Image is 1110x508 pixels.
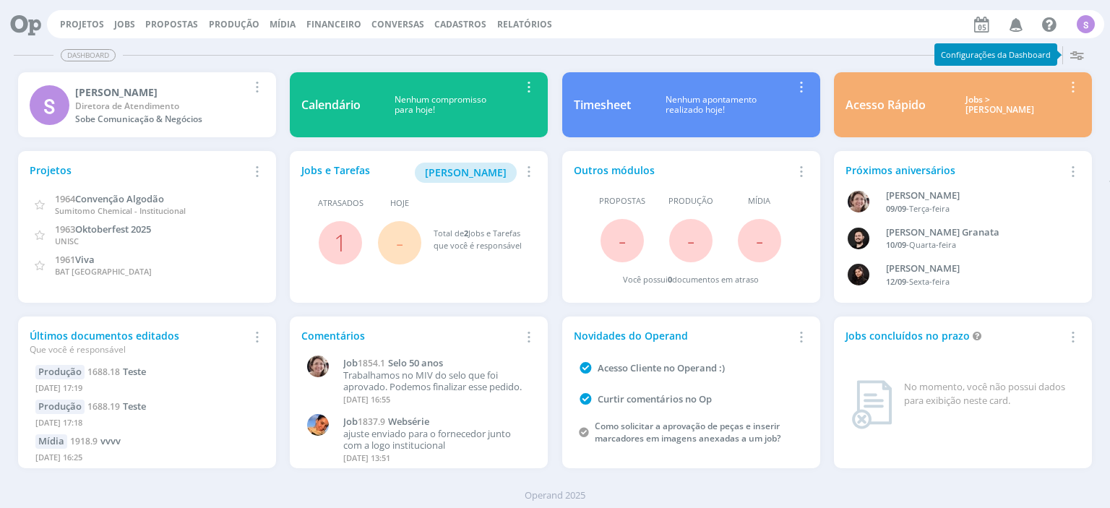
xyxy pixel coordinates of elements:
[60,18,104,30] a: Projetos
[30,163,248,178] div: Projetos
[87,365,146,378] a: 1688.18Teste
[623,274,759,286] div: Você possui documentos em atraso
[265,19,300,30] button: Mídia
[87,400,120,413] span: 1688.19
[497,18,552,30] a: Relatórios
[100,434,121,447] span: vvvv
[205,19,264,30] button: Produção
[687,225,694,256] span: -
[748,195,770,207] span: Mídia
[334,227,347,258] a: 1
[343,429,529,451] p: ajuste enviado para o fornecedor junto com a logo institucional
[846,163,1064,178] div: Próximos aniversários
[574,96,631,113] div: Timesheet
[388,415,429,428] span: Websérie
[110,19,139,30] button: Jobs
[599,195,645,207] span: Propostas
[388,356,443,369] span: Selo 50 anos
[909,276,950,287] span: Sexta-feira
[55,252,95,266] a: 1961Viva
[886,262,1064,276] div: Luana da Silva de Andrade
[141,19,202,30] button: Propostas
[848,228,869,249] img: B
[631,95,792,116] div: Nenhum apontamento realizado hoje!
[598,392,712,405] a: Curtir comentários no Op
[668,195,713,207] span: Produção
[70,435,98,447] span: 1918.9
[123,400,146,413] span: Teste
[598,361,725,374] a: Acesso Cliente no Operand :)
[55,205,186,216] span: Sumitomo Chemical - Institucional
[574,163,792,178] div: Outros módulos
[343,452,390,463] span: [DATE] 13:51
[886,225,1064,240] div: Bruno Corralo Granata
[70,434,121,447] a: 1918.9vvvv
[434,228,522,251] div: Total de Jobs e Tarefas que você é responsável
[886,239,1064,251] div: -
[1076,12,1096,37] button: S
[358,357,385,369] span: 1854.1
[18,72,276,137] a: S[PERSON_NAME]Diretora de AtendimentoSobe Comunicação & Negócios
[30,85,69,125] div: S
[464,228,468,238] span: 2
[35,434,67,449] div: Mídia
[209,18,259,30] a: Produção
[493,19,556,30] button: Relatórios
[75,85,248,100] div: Sheila Candido
[307,356,329,377] img: A
[434,18,486,30] span: Cadastros
[934,43,1057,66] div: Configurações da Dashboard
[886,239,906,250] span: 10/09
[415,165,517,178] a: [PERSON_NAME]
[358,416,385,428] span: 1837.9
[1077,15,1095,33] div: S
[904,380,1075,408] div: No momento, você não possui dados para exibição neste card.
[114,18,135,30] a: Jobs
[390,197,409,210] span: Hoje
[301,96,361,113] div: Calendário
[848,264,869,285] img: L
[301,328,520,343] div: Comentários
[61,49,116,61] span: Dashboard
[886,276,1064,288] div: -
[668,274,672,285] span: 0
[343,358,529,369] a: Job1854.1Selo 50 anos
[56,19,108,30] button: Projetos
[35,379,259,400] div: [DATE] 17:19
[75,192,164,205] span: Convenção Algodão
[848,191,869,212] img: A
[756,225,763,256] span: -
[75,223,151,236] span: Oktoberfest 2025
[75,113,248,126] div: Sobe Comunicação & Negócios
[87,400,146,413] a: 1688.19Teste
[301,163,520,183] div: Jobs e Tarefas
[562,72,820,137] a: TimesheetNenhum apontamentorealizado hoje!
[30,328,248,356] div: Últimos documentos editados
[430,19,491,30] button: Cadastros
[909,239,956,250] span: Quarta-feira
[30,343,248,356] div: Que você é responsável
[415,163,517,183] button: [PERSON_NAME]
[35,365,85,379] div: Produção
[55,191,164,205] a: 1964Convenção Algodão
[343,416,529,428] a: Job1837.9Websérie
[851,380,892,429] img: dashboard_not_found.png
[87,366,120,378] span: 1688.18
[595,420,780,444] a: Como solicitar a aprovação de peças e inserir marcadores em imagens anexadas a um job?
[886,276,906,287] span: 12/09
[55,223,75,236] span: 1963
[55,192,75,205] span: 1964
[55,253,75,266] span: 1961
[55,266,152,277] span: BAT [GEOGRAPHIC_DATA]
[35,400,85,414] div: Produção
[619,225,626,256] span: -
[396,227,403,258] span: -
[425,165,507,179] span: [PERSON_NAME]
[306,18,361,30] span: Financeiro
[343,370,529,392] p: Trabalhamos no MIV do selo que foi aprovado. Podemos finalizar esse pedido.
[123,365,146,378] span: Teste
[343,394,390,405] span: [DATE] 16:55
[574,328,792,343] div: Novidades do Operand
[909,203,950,214] span: Terça-feira
[846,96,926,113] div: Acesso Rápido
